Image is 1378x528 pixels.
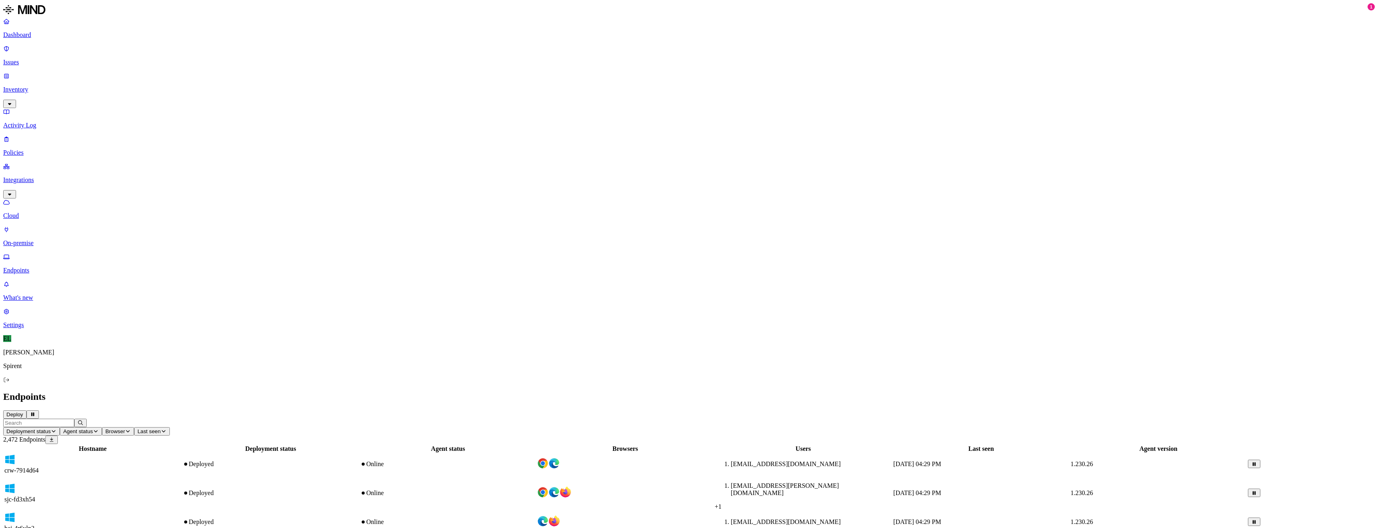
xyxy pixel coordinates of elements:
a: Integrations [3,163,1375,197]
a: Issues [3,45,1375,66]
img: windows.svg [4,454,16,465]
div: Agent version [1070,445,1246,452]
div: Online [360,518,536,526]
img: MIND [3,3,45,16]
div: 1 [1368,3,1375,10]
input: Search [3,419,74,427]
img: firefox.svg [548,516,560,527]
p: Issues [3,59,1375,66]
a: Cloud [3,199,1375,219]
span: Last seen [137,428,161,434]
p: On-premise [3,239,1375,247]
a: Dashboard [3,18,1375,39]
a: Inventory [3,72,1375,107]
div: Online [360,489,536,497]
img: edge.svg [537,516,548,527]
span: Deployment status [6,428,51,434]
div: Online [360,460,536,468]
div: Deployed [183,489,359,497]
div: Users [715,445,892,452]
span: [DATE] 04:29 PM [893,518,941,525]
div: Deployment status [183,445,359,452]
img: chrome.svg [537,458,548,469]
img: edge.svg [548,458,560,469]
p: What's new [3,294,1375,301]
span: 1.230.26 [1070,460,1093,467]
p: Activity Log [3,122,1375,129]
p: Dashboard [3,31,1375,39]
h2: Endpoints [3,391,1375,402]
p: Policies [3,149,1375,156]
span: Agent status [63,428,93,434]
span: 1.230.26 [1070,489,1093,496]
span: [EMAIL_ADDRESS][DOMAIN_NAME] [731,460,841,467]
img: edge.svg [548,487,560,498]
div: Hostname [4,445,181,452]
span: 2,472 Endpoints [3,436,45,443]
img: windows.svg [4,512,16,523]
img: windows.svg [4,483,16,494]
span: [DATE] 04:29 PM [893,460,941,467]
span: + 1 [715,503,722,510]
a: Settings [3,308,1375,329]
a: On-premise [3,226,1375,247]
p: Integrations [3,176,1375,184]
span: 1.230.26 [1070,518,1093,525]
span: EL [3,335,11,342]
div: Deployed [183,518,359,526]
p: Settings [3,321,1375,329]
a: Policies [3,135,1375,156]
span: crw-7914d64 [4,467,39,474]
span: [EMAIL_ADDRESS][DOMAIN_NAME] [731,518,841,525]
p: Cloud [3,212,1375,219]
a: Endpoints [3,253,1375,274]
span: [EMAIL_ADDRESS][PERSON_NAME][DOMAIN_NAME] [731,482,839,496]
p: Spirent [3,362,1375,370]
div: Deployed [183,460,359,468]
span: [DATE] 04:29 PM [893,489,941,496]
span: Browser [105,428,125,434]
div: Agent status [360,445,536,452]
img: chrome.svg [537,487,548,498]
p: Endpoints [3,267,1375,274]
p: Inventory [3,86,1375,93]
a: MIND [3,3,1375,18]
span: sjc-fd3xh54 [4,496,35,503]
button: Deploy [3,410,26,419]
div: Last seen [893,445,1069,452]
div: Browsers [537,445,713,452]
a: Activity Log [3,108,1375,129]
a: What's new [3,280,1375,301]
img: firefox.svg [560,487,571,498]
